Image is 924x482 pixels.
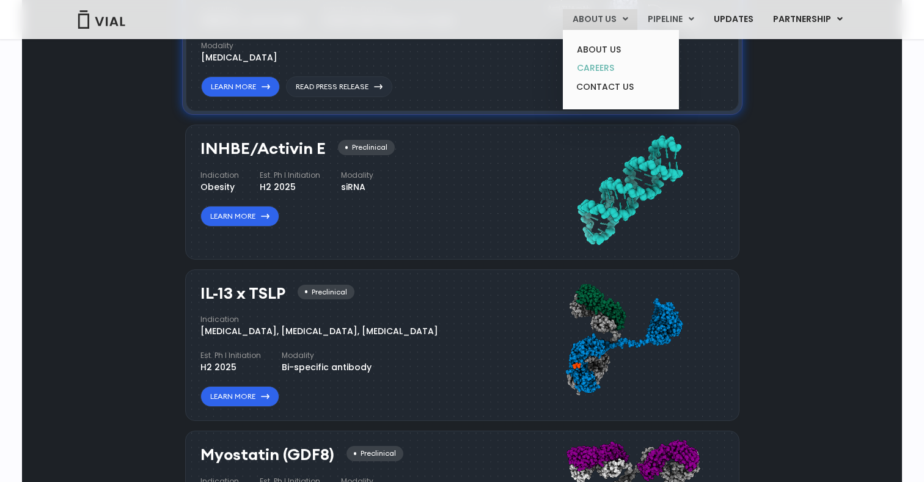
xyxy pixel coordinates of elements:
[201,51,277,64] div: [MEDICAL_DATA]
[200,181,239,194] div: Obesity
[201,76,280,97] a: Learn More
[200,285,285,302] h3: IL-13 x TSLP
[763,9,853,30] a: PARTNERSHIPMenu Toggle
[260,181,320,194] div: H2 2025
[346,446,403,461] div: Preclinical
[200,140,326,158] h3: INHBE/Activin E
[200,446,334,464] h3: Myostatin (GDF8)
[260,170,320,181] h4: Est. Ph I Initiation
[200,350,261,361] h4: Est. Ph I Initiation
[567,59,674,78] a: CAREERS
[282,350,372,361] h4: Modality
[77,10,126,29] img: Vial Logo
[298,285,354,300] div: Preclinical
[563,9,637,30] a: ABOUT USMenu Toggle
[200,314,438,325] h4: Indication
[286,76,392,97] a: Read Press Release
[200,170,239,181] h4: Indication
[341,170,373,181] h4: Modality
[338,140,395,155] div: Preclinical
[200,325,438,338] div: [MEDICAL_DATA], [MEDICAL_DATA], [MEDICAL_DATA]
[704,9,763,30] a: UPDATES
[638,9,703,30] a: PIPELINEMenu Toggle
[567,78,674,97] a: CONTACT US
[200,206,279,227] a: Learn More
[200,361,261,374] div: H2 2025
[567,40,674,59] a: ABOUT US
[200,386,279,407] a: Learn More
[341,181,373,194] div: siRNA
[282,361,372,374] div: Bi-specific antibody
[201,40,277,51] h4: Modality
